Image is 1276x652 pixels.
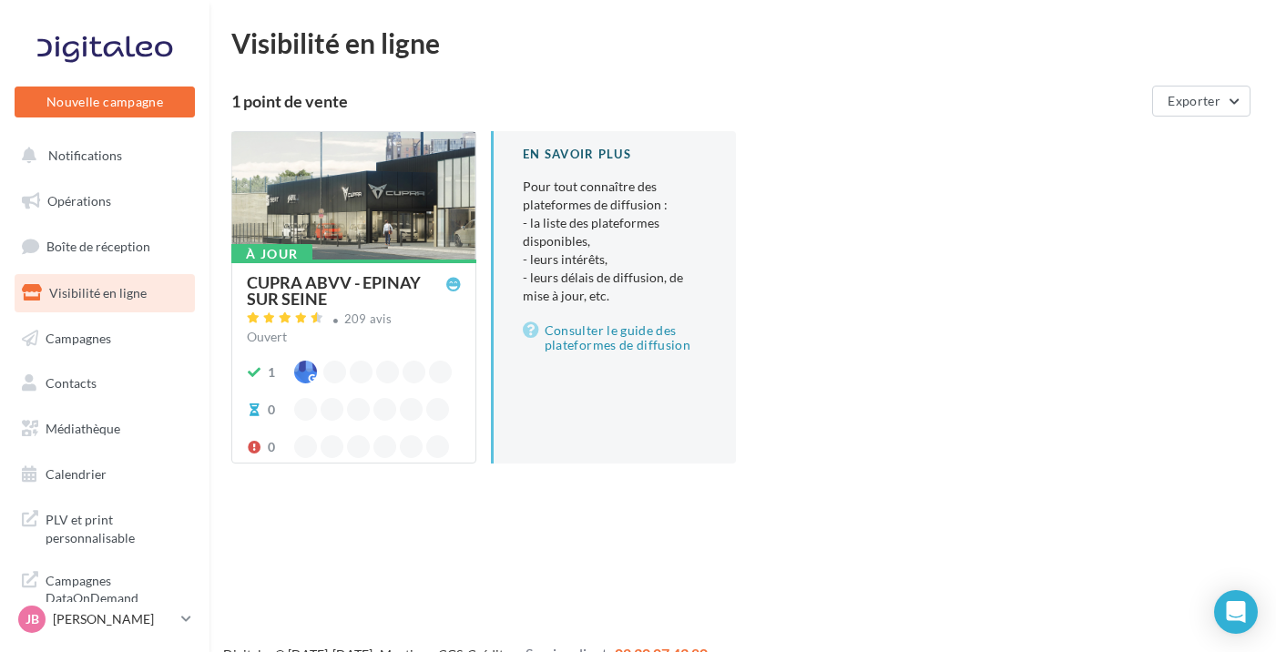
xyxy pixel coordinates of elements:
div: À jour [231,244,312,264]
a: Visibilité en ligne [11,274,199,312]
a: JB [PERSON_NAME] [15,602,195,637]
div: 0 [268,438,275,456]
li: - leurs délais de diffusion, de mise à jour, etc. [523,269,707,305]
a: Opérations [11,182,199,220]
span: Exporter [1168,93,1220,108]
p: [PERSON_NAME] [53,610,174,628]
span: Boîte de réception [46,239,150,254]
li: - leurs intérêts, [523,250,707,269]
div: Visibilité en ligne [231,29,1254,56]
a: PLV et print personnalisable [11,500,199,554]
a: Campagnes DataOnDemand [11,561,199,615]
span: Visibilité en ligne [49,285,147,301]
div: 1 [268,363,275,382]
span: PLV et print personnalisable [46,507,188,546]
span: Opérations [47,193,111,209]
a: 209 avis [247,310,461,331]
button: Nouvelle campagne [15,87,195,117]
span: Calendrier [46,466,107,482]
p: Pour tout connaître des plateformes de diffusion : [523,178,707,305]
a: Boîte de réception [11,227,199,266]
button: Notifications [11,137,191,175]
a: Contacts [11,364,199,402]
div: 0 [268,401,275,419]
a: Consulter le guide des plateformes de diffusion [523,320,707,356]
div: 1 point de vente [231,93,1145,109]
a: Médiathèque [11,410,199,448]
span: Campagnes [46,330,111,345]
span: Ouvert [247,329,287,344]
a: Campagnes [11,320,199,358]
span: Médiathèque [46,421,120,436]
div: 209 avis [344,313,393,325]
div: En savoir plus [523,146,707,163]
span: Contacts [46,375,97,391]
button: Exporter [1152,86,1250,117]
div: Open Intercom Messenger [1214,590,1258,634]
span: Notifications [48,148,122,163]
a: Calendrier [11,455,199,494]
span: Campagnes DataOnDemand [46,568,188,607]
span: JB [26,610,39,628]
div: CUPRA ABVV - EPINAY SUR SEINE [247,274,446,307]
li: - la liste des plateformes disponibles, [523,214,707,250]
